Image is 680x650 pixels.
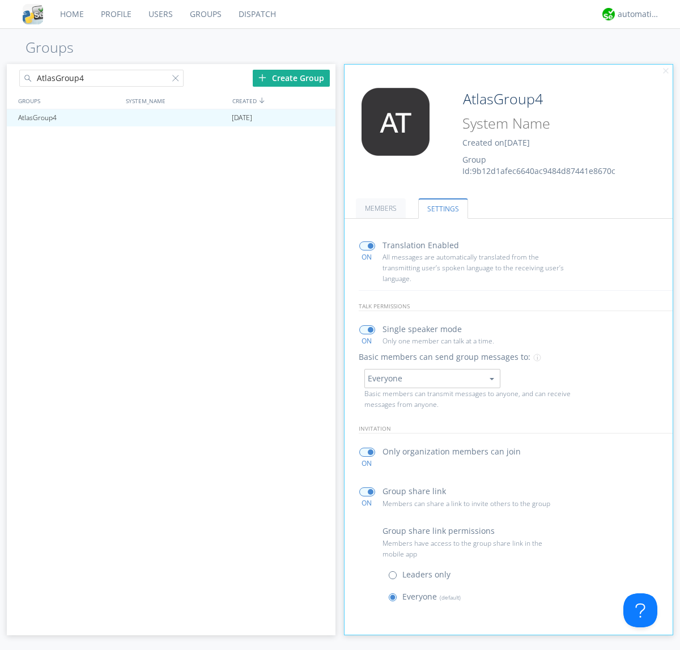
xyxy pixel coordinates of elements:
p: Single speaker mode [382,323,462,335]
div: ON [354,498,380,508]
input: System Name [458,113,641,134]
img: d2d01cd9b4174d08988066c6d424eccd [602,8,615,20]
span: Group Id: 9b12d1afec6640ac9484d87441e8670c [462,154,615,176]
p: talk permissions [359,301,673,311]
div: CREATED [229,92,337,109]
p: Only organization members can join [382,445,521,458]
div: Create Group [253,70,330,87]
p: Translation Enabled [382,239,459,252]
img: cddb5a64eb264b2086981ab96f4c1ba7 [23,4,43,24]
p: Group share link [382,485,446,498]
div: ON [354,458,380,468]
p: Group share link permissions [382,525,495,537]
p: All messages are automatically translated from the transmitting user’s spoken language to the rec... [382,252,564,284]
div: ON [354,336,380,346]
p: invitation [359,424,673,434]
a: MEMBERS [356,198,406,218]
div: AtlasGroup4 [15,109,121,126]
p: Only one member can talk at a time. [382,335,564,346]
input: Search groups [19,70,184,87]
img: plus.svg [258,74,266,82]
div: ON [354,252,380,262]
p: Everyone [402,590,461,603]
div: SYSTEM_NAME [123,92,229,109]
a: AtlasGroup4[DATE] [7,109,335,126]
div: GROUPS [15,92,120,109]
img: 373638.png [353,88,438,156]
p: Leaders only [402,568,450,581]
input: Group Name [458,88,641,111]
iframe: Toggle Customer Support [623,593,657,627]
p: Members have access to the group share link in the mobile app [382,538,564,559]
img: cancel.svg [662,67,670,75]
p: Basic members can send group messages to: [359,351,530,363]
span: [DATE] [232,109,252,126]
div: automation+atlas [618,9,660,20]
span: (default) [437,593,461,601]
span: Created on [462,137,530,148]
span: [DATE] [504,137,530,148]
p: Basic members can transmit messages to anyone, and can receive messages from anyone. [364,388,576,410]
button: Everyone [364,369,500,388]
p: Members can share a link to invite others to the group [382,498,564,509]
a: SETTINGS [418,198,468,219]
